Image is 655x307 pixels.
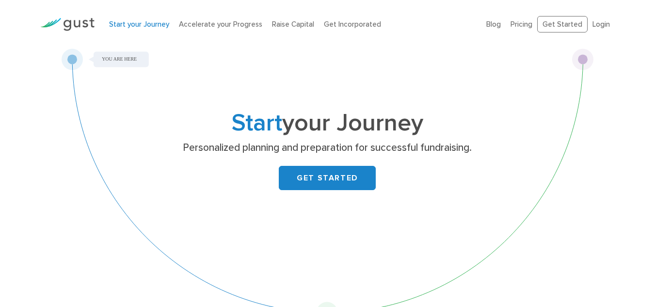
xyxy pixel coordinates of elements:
[232,109,282,137] span: Start
[592,20,610,29] a: Login
[324,20,381,29] a: Get Incorporated
[537,16,588,33] a: Get Started
[279,166,376,190] a: GET STARTED
[486,20,501,29] a: Blog
[179,20,262,29] a: Accelerate your Progress
[136,112,519,134] h1: your Journey
[511,20,532,29] a: Pricing
[272,20,314,29] a: Raise Capital
[140,141,515,155] p: Personalized planning and preparation for successful fundraising.
[40,18,95,31] img: Gust Logo
[109,20,169,29] a: Start your Journey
